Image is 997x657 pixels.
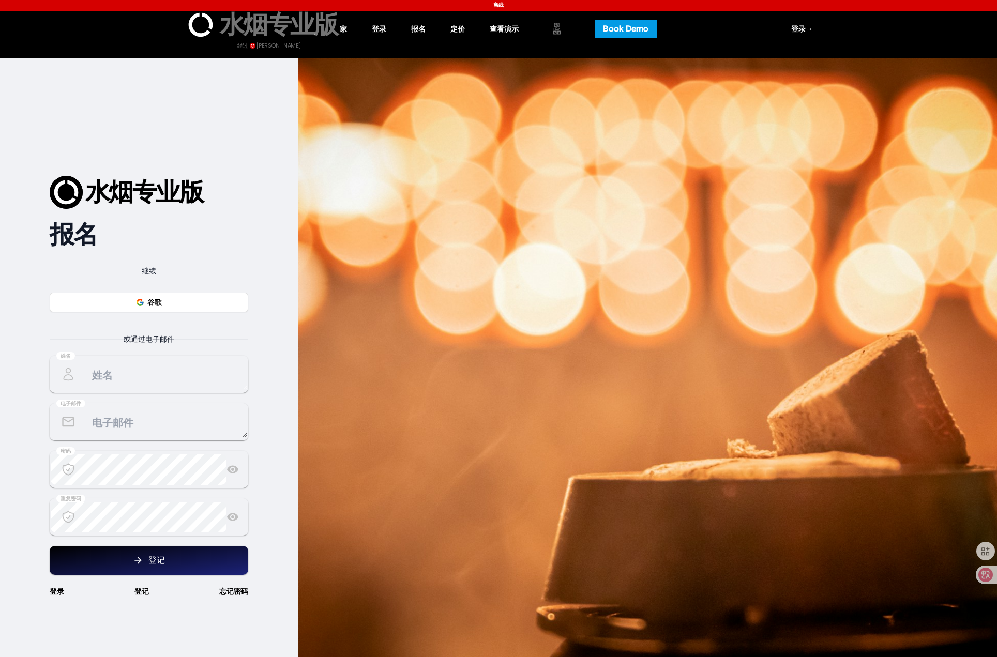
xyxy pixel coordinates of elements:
button: 谷歌 [50,293,248,312]
font: 水烟专业版 [220,7,337,42]
font: 报名 [50,217,97,252]
font: 定价 [450,24,465,34]
font: 登记 [134,586,149,597]
font: 继续 [142,266,156,276]
font: 姓名 [61,352,71,360]
font: 登录 [791,24,806,34]
font: 登录 [50,586,64,597]
font: 或通过电子邮件 [124,334,174,344]
font: 电子邮件 [61,400,81,407]
font: [PERSON_NAME] [256,41,300,50]
button: 登记 [50,546,248,575]
font: 水烟专业版 [85,175,203,209]
font: 忘记密码 [219,586,248,597]
font: → [806,24,813,34]
font: 登录 [372,24,386,34]
font: 家 [340,24,347,34]
font: 报名 [411,24,426,34]
font: 密码 [61,447,71,455]
font: 查看演示 [490,24,519,34]
button: Book Demo [595,20,657,38]
font: 经过 [237,41,248,50]
font: 离线 [493,2,504,8]
font: 登记 [148,554,165,566]
font: 谷歌 [147,297,162,308]
font: 重复密码 [61,495,81,502]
